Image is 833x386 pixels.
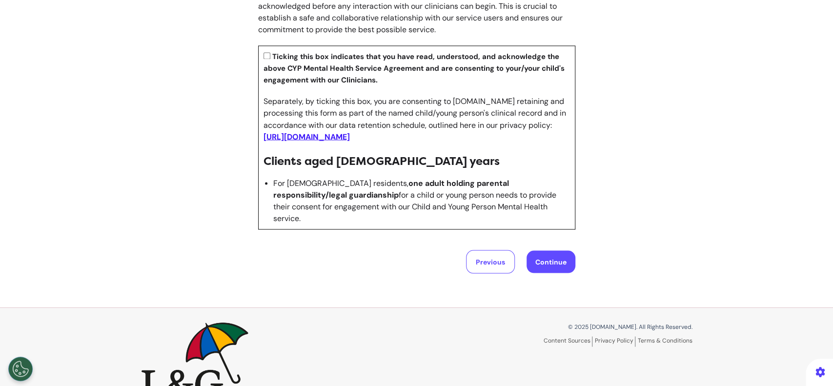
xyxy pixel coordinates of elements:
[264,154,570,168] h3: Clients aged [DEMOGRAPHIC_DATA] years
[264,131,350,142] a: [URL][DOMAIN_NAME]
[544,336,592,346] a: Content Sources
[8,357,33,381] button: Open Preferences
[638,336,692,344] a: Terms & Conditions
[273,177,570,224] li: For [DEMOGRAPHIC_DATA] residents, for a child or young person needs to provide their consent for ...
[466,250,515,273] button: Previous
[264,96,570,142] p: Separately, by ticking this box, you are consenting to [DOMAIN_NAME] retaining and processing thi...
[424,322,692,331] p: © 2025 [DOMAIN_NAME]. All Rights Reserved.
[595,336,635,346] a: Privacy Policy
[264,52,565,85] b: Ticking this box indicates that you have read, understood, and acknowledge the above CYP Mental H...
[527,250,575,273] button: Continue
